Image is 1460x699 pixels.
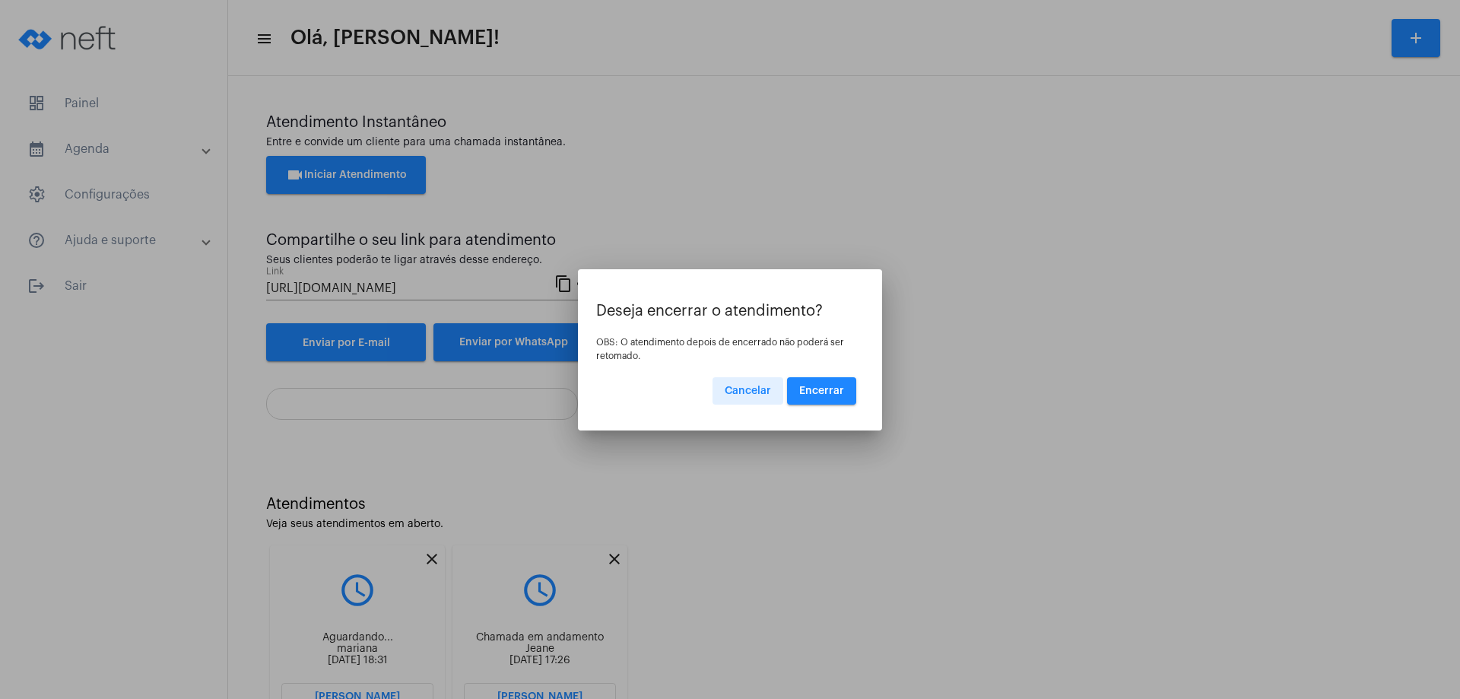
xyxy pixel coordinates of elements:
p: Deseja encerrar o atendimento? [596,303,864,319]
button: Cancelar [713,377,783,405]
span: Encerrar [799,386,844,396]
button: Encerrar [787,377,856,405]
span: OBS: O atendimento depois de encerrado não poderá ser retomado. [596,338,844,361]
span: Cancelar [725,386,771,396]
